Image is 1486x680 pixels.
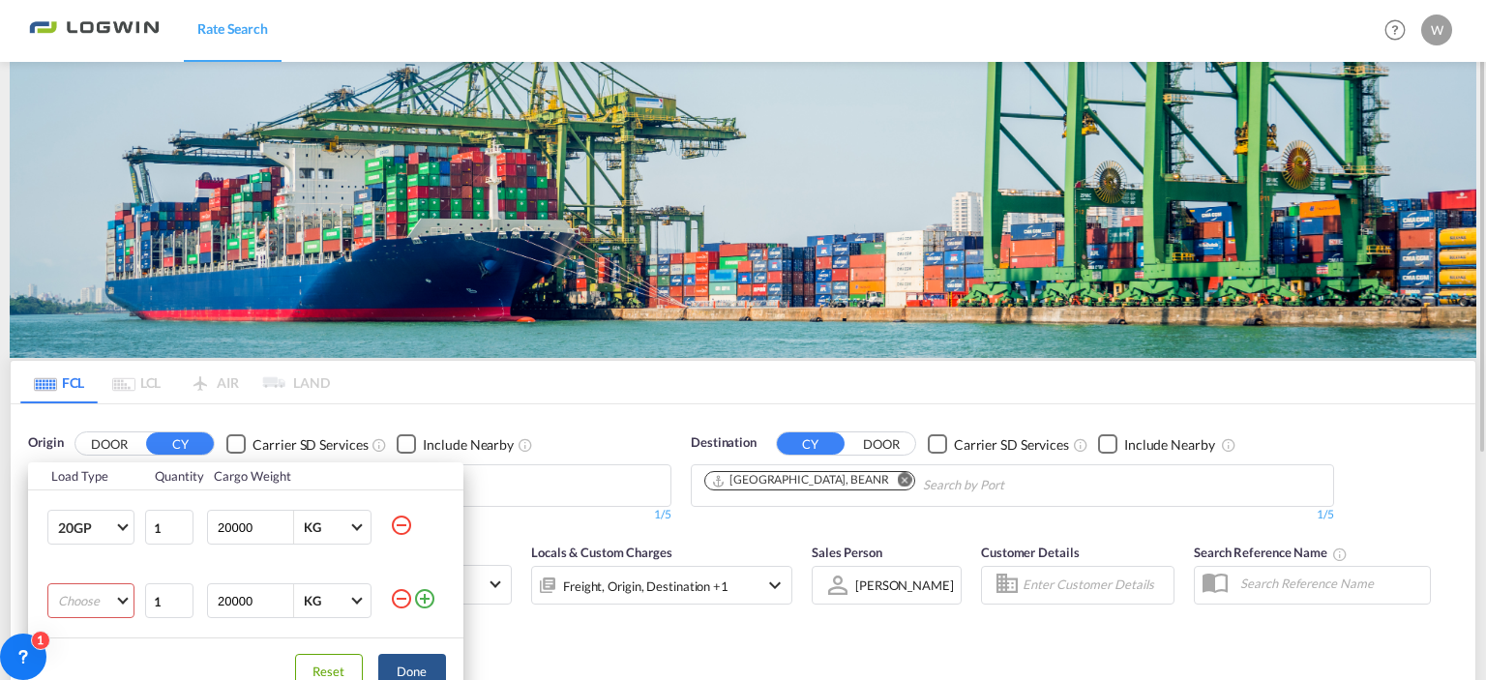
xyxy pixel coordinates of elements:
[390,514,413,537] md-icon: icon-minus-circle-outline
[47,510,134,545] md-select: Choose: 20GP
[390,587,413,610] md-icon: icon-minus-circle-outline
[216,584,293,617] input: Enter Weight
[145,510,193,545] input: Qty
[58,518,114,538] span: 20GP
[413,587,436,610] md-icon: icon-plus-circle-outline
[214,467,378,485] div: Cargo Weight
[304,519,321,535] div: KG
[145,583,193,618] input: Qty
[216,511,293,544] input: Enter Weight
[143,462,203,490] th: Quantity
[304,593,321,608] div: KG
[47,583,134,618] md-select: Choose
[28,462,143,490] th: Load Type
